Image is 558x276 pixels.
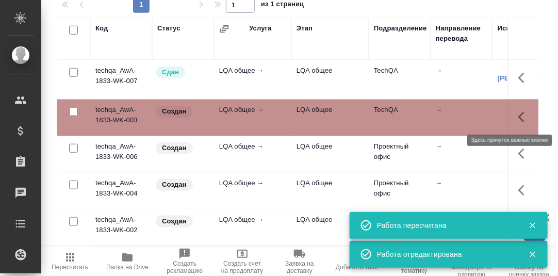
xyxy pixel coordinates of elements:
[90,60,152,96] td: techqa_AwA-1833-WK-007
[249,23,271,34] div: Услуга
[90,100,152,136] td: techqa_AwA-1833-WK-003
[369,209,431,246] td: Проектный офис
[162,180,187,190] p: Создан
[431,173,493,209] td: →
[90,136,152,172] td: techqa_AwA-1833-WK-006
[512,66,537,90] button: Здесь прячутся важные кнопки
[369,173,431,209] td: Проектный офис
[156,247,214,276] button: Создать рекламацию
[106,264,149,271] span: Папка на Drive
[522,250,543,259] button: Закрыть
[157,23,180,34] div: Статус
[498,74,555,82] a: [PERSON_NAME]
[162,143,187,153] p: Создан
[155,141,209,155] div: Заказ еще не согласован с клиентом, искать исполнителей рано
[155,66,209,79] div: Менеджер проверил работу исполнителя, передает ее на следующий этап
[162,106,187,117] p: Создан
[431,209,493,246] td: →
[431,60,493,96] td: →
[214,209,291,246] td: LQA общее →
[436,23,487,44] div: Направление перевода
[297,178,364,188] p: LQA общее
[155,215,209,229] div: Заказ еще не согласован с клиентом, искать исполнителей рано
[374,23,427,34] div: Подразделение
[214,173,291,209] td: LQA общее →
[297,105,364,115] p: LQA общее
[41,247,99,276] button: Пересчитать
[162,67,179,77] p: Сдан
[297,141,364,152] p: LQA общее
[95,23,108,34] div: Код
[220,260,265,274] span: Создать счет на предоплату
[369,136,431,172] td: Проектный офис
[90,173,152,209] td: techqa_AwA-1833-WK-004
[431,100,493,136] td: →
[52,264,88,271] span: Пересчитать
[99,247,156,276] button: Папка на Drive
[498,23,543,34] div: Исполнитель
[369,100,431,136] td: TechQA
[219,24,229,34] button: Сгруппировать
[155,178,209,192] div: Заказ еще не согласован с клиентом, искать исполнителей рано
[277,260,322,274] span: Заявка на доставку
[271,247,328,276] button: Заявка на доставку
[162,260,207,274] span: Создать рекламацию
[512,178,537,203] button: Здесь прячутся важные кнопки
[155,105,209,119] div: Заказ еще не согласован с клиентом, искать исполнителей рано
[297,66,364,76] p: LQA общее
[90,209,152,246] td: techqa_AwA-1833-WK-002
[214,136,291,172] td: LQA общее →
[369,60,431,96] td: TechQA
[214,100,291,136] td: LQA общее →
[377,249,513,259] div: Работа отредактирована
[431,136,493,172] td: →
[214,247,271,276] button: Создать счет на предоплату
[297,23,313,34] div: Этап
[214,60,291,96] td: LQA общее →
[162,216,187,226] p: Создан
[329,247,386,276] button: Добавить Todo
[336,264,378,271] span: Добавить Todo
[522,221,543,230] button: Закрыть
[377,220,513,231] div: Работа пересчитана
[297,215,364,225] p: LQA общее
